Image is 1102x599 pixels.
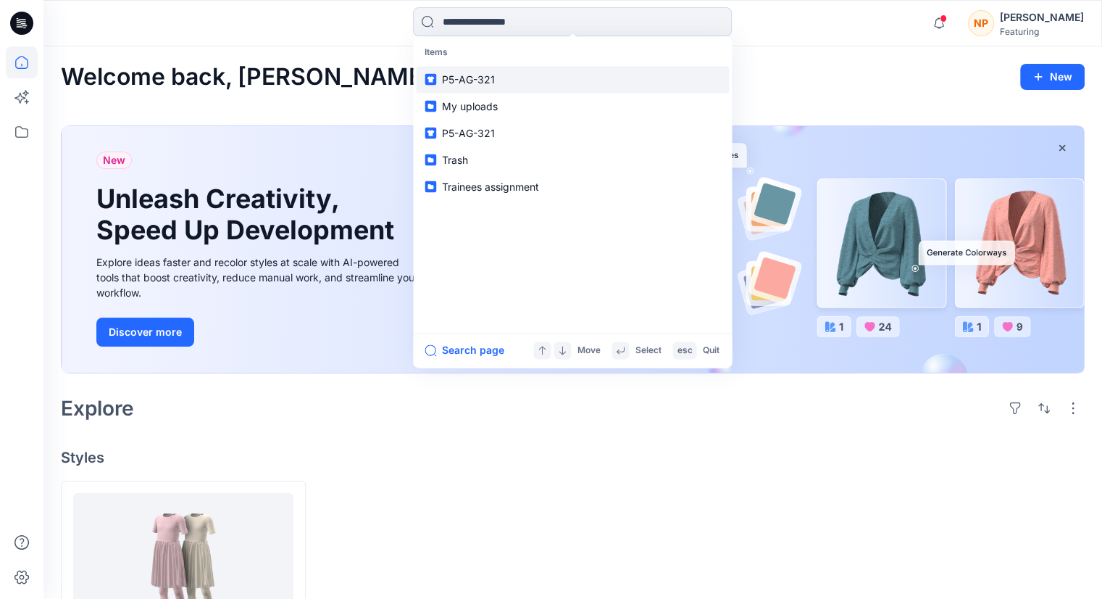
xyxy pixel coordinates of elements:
div: [PERSON_NAME] [1000,9,1084,26]
p: Items [416,39,729,66]
h4: Styles [61,449,1085,466]
div: NP [968,10,994,36]
span: My uploads [442,100,498,112]
a: P5-AG-321 [416,120,729,146]
div: Featuring [1000,26,1084,37]
a: P5-AG-321 [416,66,729,93]
h2: Welcome back, [PERSON_NAME] [61,64,431,91]
h1: Unleash Creativity, Speed Up Development [96,183,401,246]
p: Select [635,343,661,358]
span: New [103,152,125,169]
span: Trash [442,154,468,166]
a: Trainees assignment [416,173,729,200]
p: esc [677,343,692,358]
span: Trainees assignment [442,181,539,193]
h2: Explore [61,397,134,420]
button: Search page [425,342,504,359]
span: P5-AG-321 [442,127,495,139]
a: My uploads [416,93,729,120]
p: Quit [702,343,719,358]
a: Discover more [96,318,422,347]
span: P5-AG-321 [442,73,495,86]
button: Discover more [96,318,194,347]
p: Move [577,343,600,358]
a: Trash [416,146,729,173]
button: New [1020,64,1085,90]
div: Explore ideas faster and recolor styles at scale with AI-powered tools that boost creativity, red... [96,255,422,300]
